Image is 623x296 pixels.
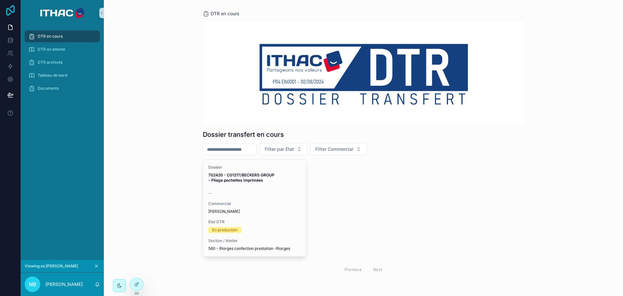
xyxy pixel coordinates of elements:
span: Etat DTR [208,219,301,225]
span: DTR en cours [38,34,63,39]
a: Documents [25,83,100,94]
span: DTR en cours [211,10,239,17]
a: Dossier702420 - C01217/BECKERS GROUP - Pliage pochettes imprimées--Commercial[PERSON_NAME]Etat DT... [203,159,307,257]
img: App logo [40,8,85,18]
div: scrollable content [21,26,104,103]
span: NB [29,280,36,288]
button: Select Button [310,143,367,155]
span: Commercial [208,201,301,206]
span: 560 - Riorges confection prestation -Riorges [208,246,290,251]
a: DTR en cours [203,10,239,17]
p: [PERSON_NAME] [45,281,83,288]
h1: Dossier transfert en cours [203,130,284,139]
a: DTR archivés [25,57,100,68]
span: Documents [38,86,59,91]
button: Select Button [259,143,307,155]
span: Viewing as [PERSON_NAME] [25,264,78,269]
span: Section / Atelier [208,238,301,243]
span: Filter par Etat [265,146,294,152]
div: En production [212,227,238,233]
span: DTR en attente [38,47,65,52]
span: [PERSON_NAME] [208,209,240,214]
span: DTR archivés [38,60,63,65]
strong: 702420 - C01217/BECKERS GROUP - Pliage pochettes imprimées [208,173,275,183]
a: DTR en cours [25,31,100,42]
span: Filter Commercial [315,146,353,152]
a: Tableau de bord [25,70,100,81]
span: Tableau de bord [38,73,67,78]
span: -- [208,191,212,196]
a: DTR en attente [25,44,100,55]
span: Dossier [208,165,301,170]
